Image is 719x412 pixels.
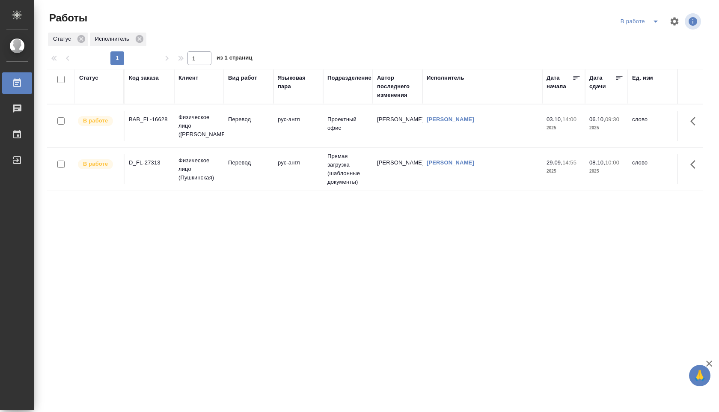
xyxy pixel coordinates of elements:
[95,35,132,43] p: Исполнитель
[83,160,108,168] p: В работе
[427,74,464,82] div: Исполнитель
[589,124,624,132] p: 2025
[589,167,624,176] p: 2025
[77,158,119,170] div: Исполнитель выполняет работу
[90,33,146,46] div: Исполнитель
[129,74,159,82] div: Код заказа
[689,365,710,386] button: 🙏
[427,159,474,166] a: [PERSON_NAME]
[618,15,664,28] div: split button
[327,74,371,82] div: Подразделение
[628,154,677,184] td: слово
[547,124,581,132] p: 2025
[547,74,572,91] div: Дата начала
[632,74,653,82] div: Ед. изм
[129,115,170,124] div: BAB_FL-16628
[605,116,619,122] p: 09:30
[323,111,373,141] td: Проектный офис
[53,35,74,43] p: Статус
[605,159,619,166] p: 10:00
[628,111,677,141] td: слово
[685,154,706,175] button: Здесь прячутся важные кнопки
[77,115,119,127] div: Исполнитель выполняет работу
[562,116,576,122] p: 14:00
[547,159,562,166] p: 29.09,
[373,154,422,184] td: [PERSON_NAME]
[228,158,269,167] p: Перевод
[129,158,170,167] div: D_FL-27313
[685,111,706,131] button: Здесь прячутся важные кнопки
[228,74,257,82] div: Вид работ
[685,13,703,30] span: Посмотреть информацию
[178,113,220,139] p: Физическое лицо ([PERSON_NAME])
[273,111,323,141] td: рус-англ
[48,33,88,46] div: Статус
[79,74,98,82] div: Статус
[278,74,319,91] div: Языковая пара
[547,167,581,176] p: 2025
[377,74,418,99] div: Автор последнего изменения
[273,154,323,184] td: рус-англ
[589,116,605,122] p: 06.10,
[228,115,269,124] p: Перевод
[178,74,198,82] div: Клиент
[373,111,422,141] td: [PERSON_NAME]
[427,116,474,122] a: [PERSON_NAME]
[589,74,615,91] div: Дата сдачи
[692,367,707,385] span: 🙏
[323,148,373,191] td: Прямая загрузка (шаблонные документы)
[83,116,108,125] p: В работе
[47,11,87,25] span: Работы
[178,156,220,182] p: Физическое лицо (Пушкинская)
[562,159,576,166] p: 14:55
[217,53,253,65] span: из 1 страниц
[547,116,562,122] p: 03.10,
[589,159,605,166] p: 08.10,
